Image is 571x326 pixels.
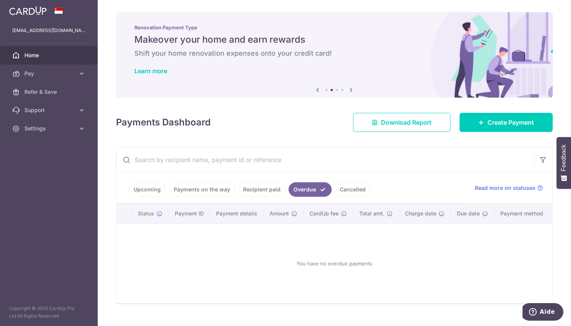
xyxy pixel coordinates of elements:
[9,6,47,15] img: CardUp
[460,113,553,132] a: Create Payment
[238,182,285,197] a: Recipient paid
[116,116,211,129] h4: Payments Dashboard
[487,118,534,127] span: Create Payment
[169,204,210,223] th: Payment ID
[116,12,553,98] img: Renovation banner
[129,182,166,197] a: Upcoming
[24,125,75,132] span: Settings
[405,210,436,217] span: Charge date
[359,210,384,217] span: Total amt.
[126,230,543,297] div: You have no overdue payments
[475,184,543,192] a: Read more on statuses
[560,145,567,171] span: Feedback
[457,210,480,217] span: Due date
[134,24,534,31] p: Renovation Payment Type
[556,137,571,189] button: Feedback - Show survey
[24,70,75,77] span: Pay
[494,204,552,223] th: Payment method
[475,184,536,192] span: Read more on statuses
[24,88,75,96] span: Refer & Save
[353,113,450,132] a: Download Report
[134,49,534,58] h6: Shift your home renovation expenses onto your credit card!
[523,303,563,322] iframe: Ouvre un widget dans lequel vous pouvez trouver plus d’informations
[24,106,75,114] span: Support
[335,182,371,197] a: Cancelled
[24,51,75,59] span: Home
[116,148,534,172] input: Search by recipient name, payment id or reference
[289,182,332,197] a: Overdue
[210,204,263,223] th: Payment details
[138,210,154,217] span: Status
[381,118,432,127] span: Download Report
[134,67,167,75] a: Learn more
[134,34,534,46] h5: Makeover your home and earn rewards
[269,210,289,217] span: Amount
[310,210,339,217] span: CardUp fee
[12,27,85,34] p: [EMAIL_ADDRESS][DOMAIN_NAME]
[169,182,235,197] a: Payments on the way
